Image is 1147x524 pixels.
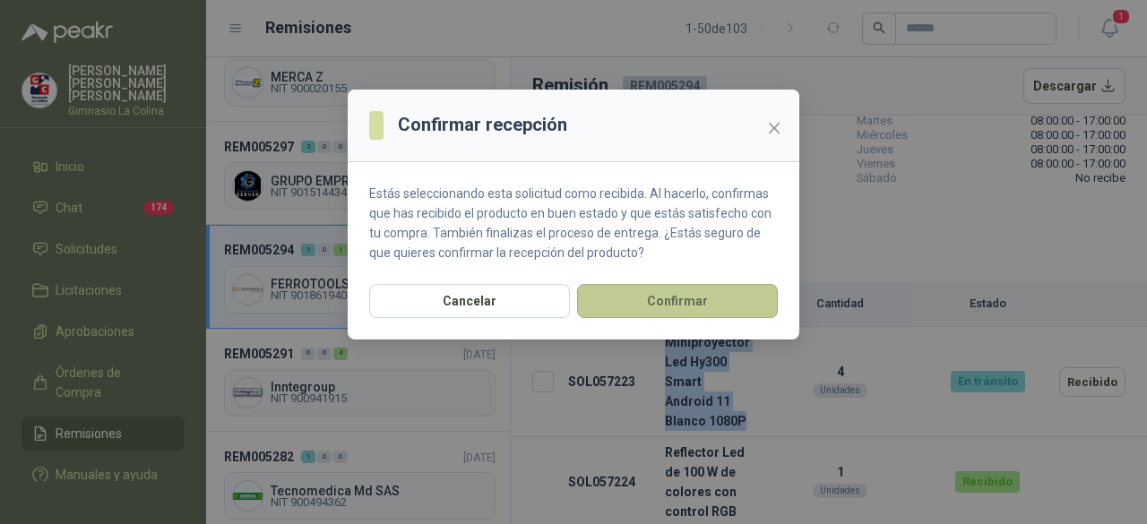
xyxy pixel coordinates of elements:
button: Cancelar [369,284,570,318]
button: Close [760,114,789,142]
p: Estás seleccionando esta solicitud como recibida. Al hacerlo, confirmas que has recibido el produ... [369,184,778,262]
button: Confirmar [577,284,778,318]
span: close [767,121,781,135]
h3: Confirmar recepción [398,111,567,139]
